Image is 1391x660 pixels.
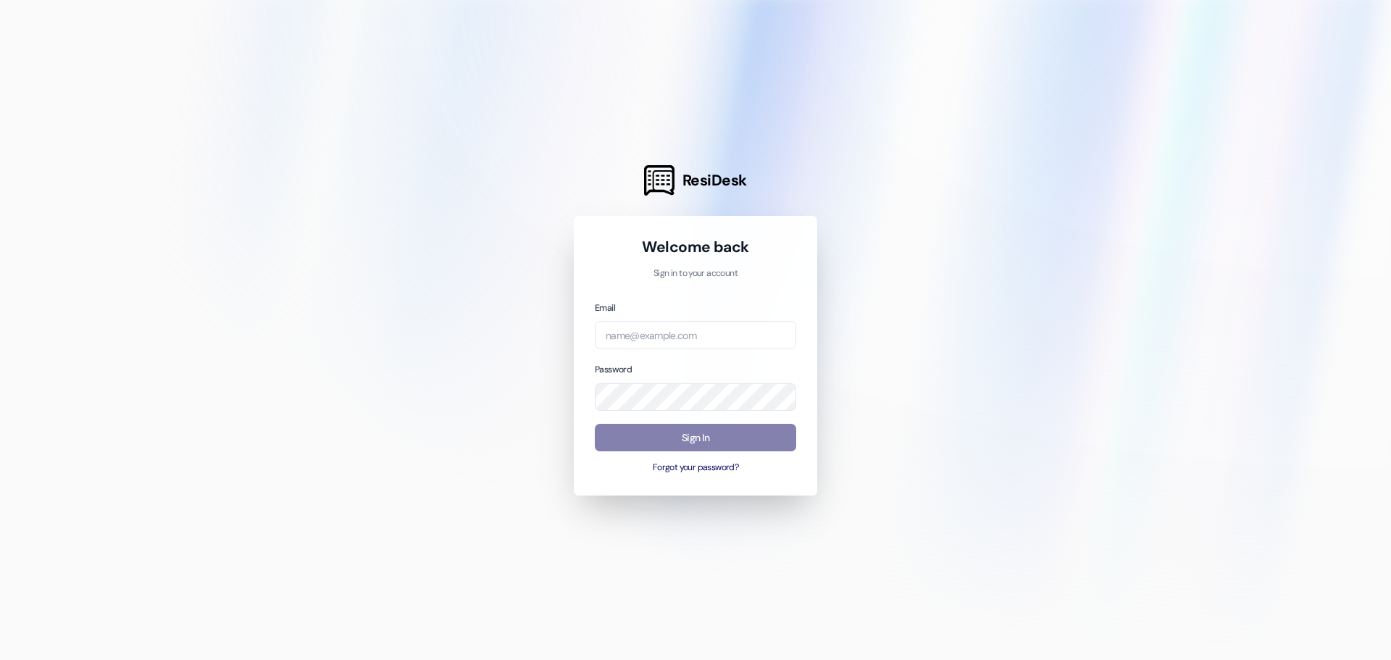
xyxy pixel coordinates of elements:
button: Forgot your password? [595,461,796,475]
h1: Welcome back [595,237,796,257]
label: Password [595,364,632,375]
button: Sign In [595,424,796,452]
label: Email [595,302,615,314]
img: ResiDesk Logo [644,165,674,196]
p: Sign in to your account [595,267,796,280]
input: name@example.com [595,321,796,349]
span: ResiDesk [682,170,747,191]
